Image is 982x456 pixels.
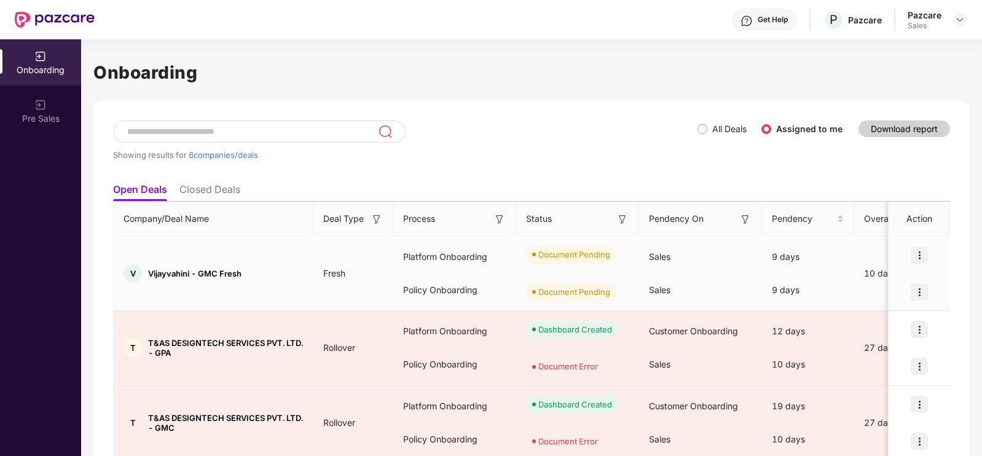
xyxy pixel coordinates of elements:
[762,240,854,273] div: 9 days
[740,15,753,27] img: svg+xml;base64,PHN2ZyBpZD0iSGVscC0zMngzMiIgeG1sbnM9Imh0dHA6Ly93d3cudzMub3JnLzIwMDAvc3ZnIiB3aWR0aD...
[772,212,835,226] span: Pendency
[148,338,304,358] span: T&AS DESIGNTECH SERVICES PVT. LTD. - GPA
[113,183,167,201] li: Open Deals
[148,413,304,433] span: T&AS DESIGNTECH SERVICES PVT. LTD. - GMC
[955,15,965,25] img: svg+xml;base64,PHN2ZyBpZD0iRHJvcGRvd24tMzJ4MzIiIHhtbG5zPSJodHRwOi8vd3d3LnczLm9yZy8yMDAwL3N2ZyIgd2...
[378,124,392,139] img: svg+xml;base64,PHN2ZyB3aWR0aD0iMjQiIGhlaWdodD0iMjUiIHZpZXdCb3g9IjAgMCAyNCAyNSIgZmlsbD0ibm9uZSIgeG...
[911,321,928,338] img: icon
[911,246,928,264] img: icon
[649,434,670,444] span: Sales
[908,9,941,21] div: Pazcare
[124,414,142,432] div: T
[712,124,747,134] label: All Deals
[34,50,47,63] img: svg+xml;base64,PHN2ZyB3aWR0aD0iMjAiIGhlaWdodD0iMjAiIHZpZXdCb3g9IjAgMCAyMCAyMCIgZmlsbD0ibm9uZSIgeG...
[393,423,516,456] div: Policy Onboarding
[649,326,738,336] span: Customer Onboarding
[538,248,610,261] div: Document Pending
[393,273,516,307] div: Policy Onboarding
[739,213,752,226] img: svg+xml;base64,PHN2ZyB3aWR0aD0iMTYiIGhlaWdodD0iMTYiIHZpZXdCb3g9IjAgMCAxNiAxNiIgZmlsbD0ibm9uZSIgeG...
[393,240,516,273] div: Platform Onboarding
[538,435,598,447] div: Document Error
[649,251,670,262] span: Sales
[830,12,838,27] span: P
[393,348,516,381] div: Policy Onboarding
[526,212,552,226] span: Status
[113,150,697,160] div: Showing results for
[313,342,365,353] span: Rollover
[538,398,612,411] div: Dashboard Created
[313,268,355,278] span: Fresh
[313,417,365,428] span: Rollover
[493,213,506,226] img: svg+xml;base64,PHN2ZyB3aWR0aD0iMTYiIGhlaWdodD0iMTYiIHZpZXdCb3g9IjAgMCAxNiAxNiIgZmlsbD0ibm9uZSIgeG...
[858,120,950,137] button: Download report
[371,213,383,226] img: svg+xml;base64,PHN2ZyB3aWR0aD0iMTYiIGhlaWdodD0iMTYiIHZpZXdCb3g9IjAgMCAxNiAxNiIgZmlsbD0ibm9uZSIgeG...
[649,359,670,369] span: Sales
[854,267,959,280] div: 10 days
[393,315,516,348] div: Platform Onboarding
[911,433,928,450] img: icon
[762,273,854,307] div: 9 days
[776,124,843,134] label: Assigned to me
[124,264,142,283] div: V
[189,150,258,160] span: 6 companies/deals
[649,401,738,411] span: Customer Onboarding
[762,423,854,456] div: 10 days
[114,202,313,236] th: Company/Deal Name
[538,360,598,372] div: Document Error
[762,390,854,423] div: 19 days
[911,358,928,375] img: icon
[124,339,142,357] div: T
[854,416,959,430] div: 27 days
[762,348,854,381] div: 10 days
[148,269,242,278] span: Vijayvahini - GMC Fresh
[649,285,670,295] span: Sales
[762,202,854,236] th: Pendency
[854,202,959,236] th: Overall Pendency
[854,341,959,355] div: 27 days
[393,390,516,423] div: Platform Onboarding
[889,202,950,236] th: Action
[911,396,928,413] img: icon
[403,212,435,226] span: Process
[93,59,970,86] h1: Onboarding
[616,213,629,226] img: svg+xml;base64,PHN2ZyB3aWR0aD0iMTYiIGhlaWdodD0iMTYiIHZpZXdCb3g9IjAgMCAxNiAxNiIgZmlsbD0ibm9uZSIgeG...
[15,12,95,28] img: New Pazcare Logo
[323,212,364,226] span: Deal Type
[848,14,882,26] div: Pazcare
[762,315,854,348] div: 12 days
[758,15,788,25] div: Get Help
[538,323,612,336] div: Dashboard Created
[538,286,610,298] div: Document Pending
[34,99,47,111] img: svg+xml;base64,PHN2ZyB3aWR0aD0iMjAiIGhlaWdodD0iMjAiIHZpZXdCb3g9IjAgMCAyMCAyMCIgZmlsbD0ibm9uZSIgeG...
[649,212,704,226] span: Pendency On
[908,21,941,31] div: Sales
[911,283,928,301] img: icon
[179,183,240,201] li: Closed Deals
